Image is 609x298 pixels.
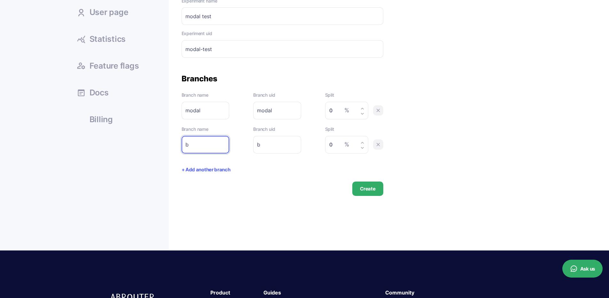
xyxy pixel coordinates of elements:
[90,35,126,43] span: Statistics
[66,57,156,74] a: Feature flags
[90,115,113,123] span: Billing
[66,110,156,128] a: Billing
[66,30,156,47] a: Statistics
[253,92,301,99] label: Branch uid
[253,102,301,119] input: Branch uid
[325,92,368,99] label: Split
[253,136,301,153] input: Branch uid
[562,260,603,278] button: Ask us
[182,92,230,99] label: Branch name
[385,289,500,297] div: Community
[263,289,379,297] div: Guides
[90,62,139,70] span: Feature flags
[352,182,383,196] button: Create
[210,289,257,297] div: Product
[182,136,230,153] input: Branch name
[182,102,230,119] input: Branch name
[90,89,109,97] span: Docs
[325,126,368,133] label: Split
[66,84,156,101] a: Docs
[344,108,349,113] span: %
[182,7,383,25] input: Button color test
[182,30,383,37] label: Experiment uid
[344,142,349,147] span: %
[182,40,383,58] input: Button
[182,166,230,174] button: + Add another branch
[253,126,301,133] label: Branch uid
[66,3,156,20] a: User page
[90,8,129,16] span: User page
[182,74,383,84] div: Branches
[182,126,230,133] label: Branch name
